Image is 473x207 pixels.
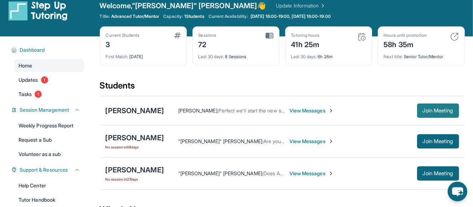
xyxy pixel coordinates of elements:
[100,14,110,19] span: Title:
[19,91,32,98] span: Tasks
[35,91,42,98] span: 1
[291,32,320,38] div: Tutoring hours
[174,32,181,38] img: card
[319,2,326,9] img: Chevron Right
[41,76,48,84] span: 1
[417,166,459,181] button: Join Meeting
[218,107,324,113] span: Perfect we'll start the new schedule next week
[14,179,84,192] a: Help Center
[163,14,183,19] span: Capacity:
[289,107,334,114] span: View Messages
[106,38,140,50] div: 3
[384,54,403,59] span: Next title :
[384,32,427,38] div: Hours until promotion
[251,14,331,19] span: [DATE] 18:00-19:00, [DATE] 18:00-19:00
[249,14,332,19] a: [DATE] 18:00-19:00, [DATE] 18:00-19:00
[328,138,334,144] img: Chevron-Right
[19,76,38,84] span: Updates
[111,14,159,19] span: Advanced Tutor/Mentor
[20,166,68,173] span: Support & Resources
[448,182,467,201] button: chat-button
[17,46,80,54] button: Dashboard
[178,107,218,113] span: [PERSON_NAME] :
[20,106,69,113] span: Session Management
[263,170,367,176] span: Does Arman want to tutor this evening at 7:00
[328,171,334,176] img: Chevron-Right
[199,32,216,38] div: Sessions
[9,1,68,21] img: logo
[106,176,164,182] span: No session in 27 days
[106,133,164,143] div: [PERSON_NAME]
[100,1,266,11] span: Welcome, "[PERSON_NAME]" [PERSON_NAME] 👋
[423,139,453,143] span: Join Meeting
[178,138,263,144] span: "[PERSON_NAME]" [PERSON_NAME] :
[384,38,427,50] div: 58h 35m
[14,119,84,132] a: Weekly Progress Report
[328,108,334,113] img: Chevron-Right
[291,50,366,60] div: 6h 26m
[184,14,204,19] span: 1 Students
[19,62,32,69] span: Home
[100,80,465,96] div: Students
[384,50,459,60] div: Senior Tutor/Mentor
[178,170,263,176] span: "[PERSON_NAME]" [PERSON_NAME] :
[106,144,164,150] span: No session in 68 days
[17,106,80,113] button: Session Management
[266,32,273,39] img: card
[14,148,84,161] a: Volunteer as a sub
[106,50,181,60] div: [DATE]
[423,108,453,113] span: Join Meeting
[291,38,320,50] div: 41h 25m
[289,170,334,177] span: View Messages
[106,54,129,59] span: First Match :
[417,103,459,118] button: Join Meeting
[14,133,84,146] a: Request a Sub
[199,50,273,60] div: 8 Sessions
[450,32,459,41] img: card
[106,165,164,175] div: [PERSON_NAME]
[289,138,334,145] span: View Messages
[276,2,326,9] a: Update Information
[423,171,453,176] span: Join Meeting
[14,59,84,72] a: Home
[14,88,84,101] a: Tasks1
[263,138,354,144] span: Are you ready to come back to tutoring?
[106,106,164,116] div: [PERSON_NAME]
[199,54,224,59] span: Last 30 days :
[209,14,248,19] span: Current Availability:
[358,32,366,41] img: card
[417,134,459,148] button: Join Meeting
[17,166,80,173] button: Support & Resources
[20,46,45,54] span: Dashboard
[291,54,317,59] span: Last 30 days :
[106,32,140,38] div: Current Students
[199,38,216,50] div: 72
[14,74,84,86] a: Updates1
[14,193,84,206] a: Tutor Handbook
